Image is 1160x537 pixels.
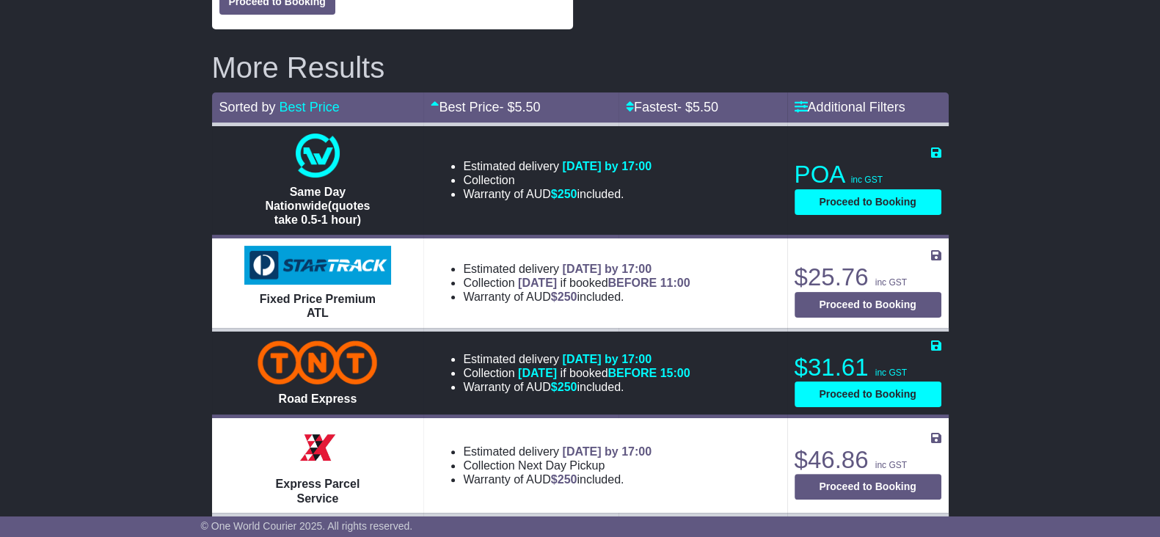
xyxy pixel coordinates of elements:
span: 250 [558,381,577,393]
span: if booked [518,367,690,379]
span: inc GST [875,460,907,470]
a: Additional Filters [795,100,905,114]
span: [DATE] by 17:00 [562,160,652,172]
span: 250 [558,291,577,303]
li: Collection [463,276,690,290]
span: Road Express [279,392,357,405]
span: BEFORE [608,367,657,379]
p: POA [795,160,941,189]
img: One World Courier: Same Day Nationwide(quotes take 0.5-1 hour) [296,134,340,178]
img: StarTrack: Fixed Price Premium ATL [244,246,391,285]
span: - $ [499,100,540,114]
span: $ [551,291,577,303]
span: © One World Courier 2025. All rights reserved. [201,520,413,532]
span: [DATE] [518,277,557,289]
img: Border Express: Express Parcel Service [296,425,340,470]
li: Collection [463,173,652,187]
span: BEFORE [608,277,657,289]
span: 5.50 [693,100,718,114]
span: $ [551,473,577,486]
li: Collection [463,366,690,380]
span: [DATE] by 17:00 [562,353,652,365]
p: $46.86 [795,445,941,475]
button: Proceed to Booking [795,381,941,407]
a: Fastest- $5.50 [626,100,718,114]
span: Same Day Nationwide(quotes take 0.5-1 hour) [265,186,370,226]
span: $ [551,381,577,393]
span: 250 [558,188,577,200]
p: $25.76 [795,263,941,292]
span: - $ [677,100,718,114]
span: Fixed Price Premium ATL [260,293,376,319]
span: [DATE] by 17:00 [562,263,652,275]
span: [DATE] by 17:00 [562,445,652,458]
span: Next Day Pickup [518,459,605,472]
img: TNT Domestic: Road Express [258,340,377,384]
span: inc GST [875,368,907,378]
a: Best Price- $5.50 [431,100,540,114]
li: Warranty of AUD included. [463,472,652,486]
li: Collection [463,459,652,472]
span: if booked [518,277,690,289]
button: Proceed to Booking [795,474,941,500]
button: Proceed to Booking [795,292,941,318]
span: 5.50 [514,100,540,114]
li: Estimated delivery [463,445,652,459]
span: inc GST [875,277,907,288]
span: Express Parcel Service [276,478,360,504]
li: Estimated delivery [463,352,690,366]
li: Warranty of AUD included. [463,187,652,201]
span: 11:00 [660,277,690,289]
h2: More Results [212,51,949,84]
li: Warranty of AUD included. [463,290,690,304]
a: Best Price [280,100,340,114]
span: $ [551,188,577,200]
span: Sorted by [219,100,276,114]
button: Proceed to Booking [795,189,941,215]
span: 250 [558,473,577,486]
li: Warranty of AUD included. [463,380,690,394]
span: [DATE] [518,367,557,379]
span: 15:00 [660,367,690,379]
li: Estimated delivery [463,159,652,173]
li: Estimated delivery [463,262,690,276]
p: $31.61 [795,353,941,382]
span: inc GST [851,175,883,185]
